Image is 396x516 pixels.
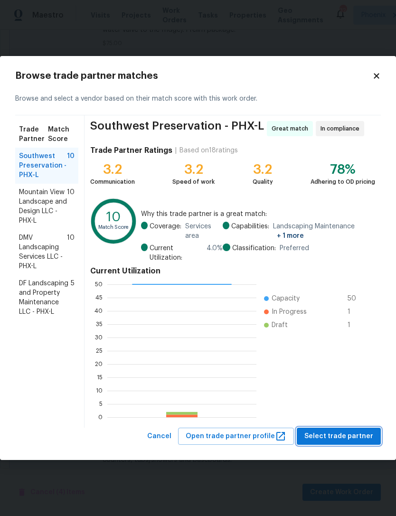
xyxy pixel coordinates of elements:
[19,188,67,225] span: Mountain View Landscape and Design LLC - PHX-L
[90,266,375,276] h4: Current Utilization
[19,233,67,271] span: DMV Landscaping Services LLC - PHX-L
[207,244,223,263] span: 4.0 %
[90,121,264,136] span: Southwest Preservation - PHX-L
[179,146,238,155] div: Based on 18 ratings
[304,431,373,442] span: Select trade partner
[98,414,103,420] text: 0
[19,151,67,180] span: Southwest Preservation - PHX-L
[95,334,103,340] text: 30
[277,233,304,239] span: + 1 more
[90,177,135,187] div: Communication
[150,244,203,263] span: Current Utilization:
[97,374,103,380] text: 15
[98,225,129,230] text: Match Score
[272,307,307,317] span: In Progress
[96,387,103,393] text: 10
[19,125,48,144] span: Trade Partner
[48,125,75,144] span: Match Score
[178,428,294,445] button: Open trade partner profile
[172,165,215,174] div: 3.2
[147,431,171,442] span: Cancel
[15,71,372,81] h2: Browse trade partner matches
[253,177,273,187] div: Quality
[95,361,103,366] text: 20
[348,307,363,317] span: 1
[273,222,375,241] span: Landscaping Maintenance
[99,401,103,406] text: 5
[321,124,363,133] span: In compliance
[95,281,103,287] text: 50
[253,165,273,174] div: 3.2
[96,321,103,327] text: 35
[272,124,312,133] span: Great match
[297,428,381,445] button: Select trade partner
[272,294,300,303] span: Capacity
[231,222,269,241] span: Capabilities:
[172,146,179,155] div: |
[94,308,103,313] text: 40
[67,188,75,225] span: 10
[348,320,363,330] span: 1
[272,320,288,330] span: Draft
[71,279,75,317] span: 5
[90,165,135,174] div: 3.2
[172,177,215,187] div: Speed of work
[15,83,381,115] div: Browse and select a vendor based on their match score with this work order.
[186,431,286,442] span: Open trade partner profile
[19,279,71,317] span: DF Landscaping and Property Maintenance LLC - PHX-L
[106,211,121,224] text: 10
[96,347,103,353] text: 25
[143,428,175,445] button: Cancel
[67,151,75,180] span: 10
[280,244,309,253] span: Preferred
[311,177,375,187] div: Adhering to OD pricing
[348,294,363,303] span: 50
[232,244,276,253] span: Classification:
[185,222,223,241] span: Services area
[311,165,375,174] div: 78%
[67,233,75,271] span: 10
[95,294,103,300] text: 45
[141,209,375,219] span: Why this trade partner is a great match:
[150,222,181,241] span: Coverage:
[90,146,172,155] h4: Trade Partner Ratings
